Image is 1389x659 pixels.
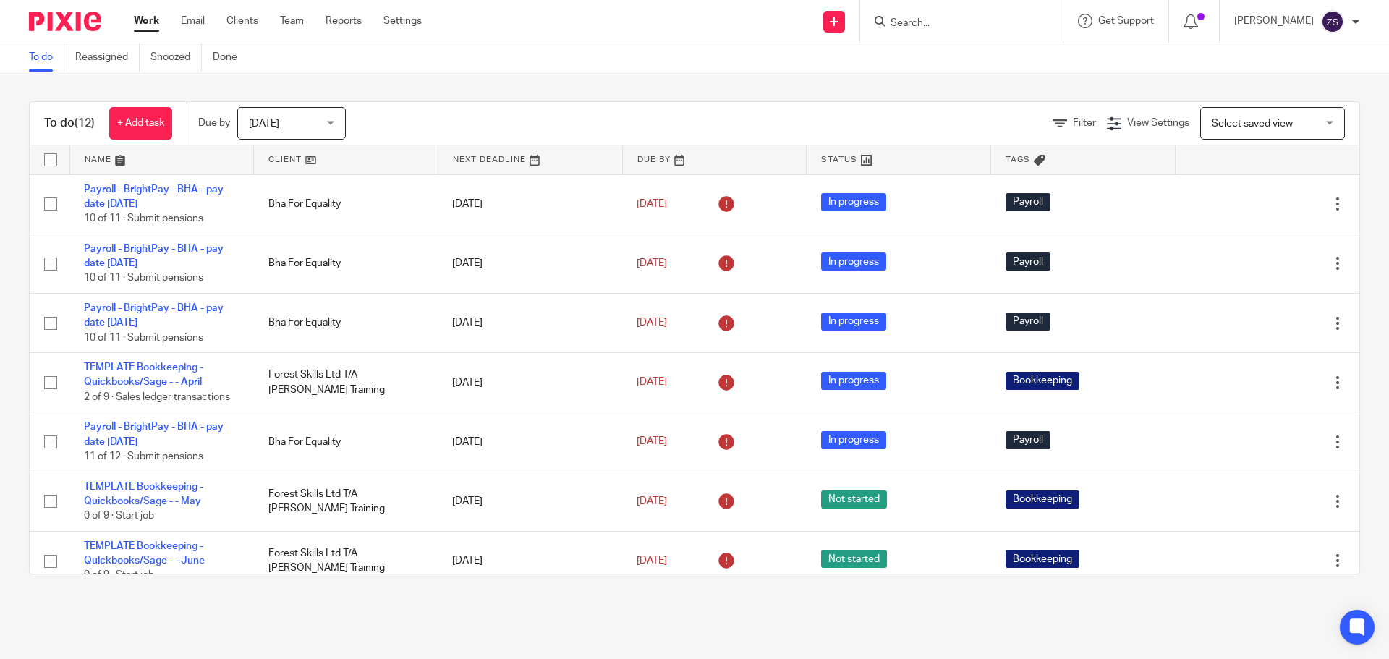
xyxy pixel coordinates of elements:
span: In progress [821,431,886,449]
a: TEMPLATE Bookkeeping - Quickbooks/Sage - - May [84,482,203,506]
td: [DATE] [438,353,622,412]
a: Reports [326,14,362,28]
span: 0 of 9 · Start job [84,511,154,521]
p: Due by [198,116,230,130]
a: TEMPLATE Bookkeeping - Quickbooks/Sage - - June [84,541,205,566]
span: 0 of 9 · Start job [84,571,154,581]
a: Settings [383,14,422,28]
td: Forest Skills Ltd T/A [PERSON_NAME] Training [254,472,438,531]
span: 11 of 12 · Submit pensions [84,451,203,462]
a: Payroll - BrightPay - BHA - pay date [DATE] [84,184,224,209]
span: Payroll [1006,193,1050,211]
span: Payroll [1006,431,1050,449]
a: TEMPLATE Bookkeeping - Quickbooks/Sage - - April [84,362,203,387]
a: To do [29,43,64,72]
td: Bha For Equality [254,234,438,293]
img: svg%3E [1321,10,1344,33]
span: 10 of 11 · Submit pensions [84,213,203,224]
input: Search [889,17,1019,30]
span: [DATE] [249,119,279,129]
td: Bha For Equality [254,174,438,234]
span: Get Support [1098,16,1154,26]
span: Not started [821,550,887,568]
span: Bookkeeping [1006,490,1079,509]
span: [DATE] [637,258,667,268]
span: In progress [821,193,886,211]
td: [DATE] [438,293,622,352]
span: Bookkeeping [1006,372,1079,390]
a: Reassigned [75,43,140,72]
a: Team [280,14,304,28]
a: Payroll - BrightPay - BHA - pay date [DATE] [84,303,224,328]
td: [DATE] [438,412,622,472]
img: Pixie [29,12,101,31]
span: 10 of 11 · Submit pensions [84,273,203,284]
span: Not started [821,490,887,509]
td: [DATE] [438,174,622,234]
span: (12) [75,117,95,129]
a: Payroll - BrightPay - BHA - pay date [DATE] [84,244,224,268]
span: [DATE] [637,496,667,506]
span: Payroll [1006,313,1050,331]
a: Done [213,43,248,72]
span: In progress [821,313,886,331]
span: In progress [821,372,886,390]
span: Tags [1006,156,1030,163]
h1: To do [44,116,95,131]
a: Snoozed [150,43,202,72]
span: [DATE] [637,378,667,388]
span: [DATE] [637,318,667,328]
td: [DATE] [438,472,622,531]
span: View Settings [1127,118,1189,128]
span: Select saved view [1212,119,1293,129]
span: Bookkeeping [1006,550,1079,568]
span: [DATE] [637,437,667,447]
span: Filter [1073,118,1096,128]
td: Bha For Equality [254,293,438,352]
a: + Add task [109,107,172,140]
td: Forest Skills Ltd T/A [PERSON_NAME] Training [254,531,438,590]
span: 2 of 9 · Sales ledger transactions [84,392,230,402]
span: In progress [821,252,886,271]
span: [DATE] [637,556,667,566]
p: [PERSON_NAME] [1234,14,1314,28]
td: [DATE] [438,531,622,590]
a: Email [181,14,205,28]
span: 10 of 11 · Submit pensions [84,333,203,343]
td: [DATE] [438,234,622,293]
a: Work [134,14,159,28]
a: Payroll - BrightPay - BHA - pay date [DATE] [84,422,224,446]
td: Forest Skills Ltd T/A [PERSON_NAME] Training [254,353,438,412]
span: [DATE] [637,199,667,209]
span: Payroll [1006,252,1050,271]
td: Bha For Equality [254,412,438,472]
a: Clients [226,14,258,28]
